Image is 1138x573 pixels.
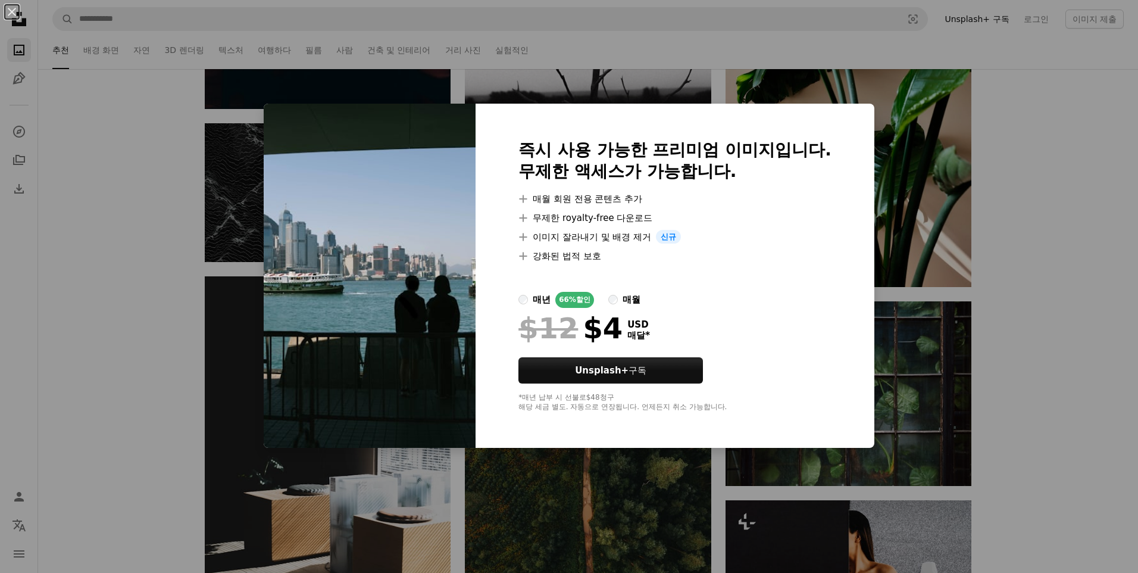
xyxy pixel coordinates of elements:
[518,313,578,344] span: $12
[518,393,831,412] div: *매년 납부 시 선불로 $48 청구 해당 세금 별도. 자동으로 연장됩니다. 언제든지 취소 가능합니다.
[555,292,594,308] div: 66% 할인
[656,230,681,244] span: 신규
[533,292,551,307] div: 매년
[518,357,703,384] button: Unsplash+구독
[518,313,623,344] div: $4
[608,295,618,304] input: 매월
[264,104,476,449] img: premium_photo-1756177506560-3c7a796f32cc
[518,192,831,206] li: 매월 회원 전용 콘텐츠 추가
[518,139,831,182] h2: 즉시 사용 가능한 프리미엄 이미지입니다. 무제한 액세스가 가능합니다.
[518,249,831,263] li: 강화된 법적 보호
[518,211,831,225] li: 무제한 royalty-free 다운로드
[627,319,650,330] span: USD
[518,295,528,304] input: 매년66%할인
[575,365,629,376] strong: Unsplash+
[623,292,640,307] div: 매월
[518,230,831,244] li: 이미지 잘라내기 및 배경 제거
